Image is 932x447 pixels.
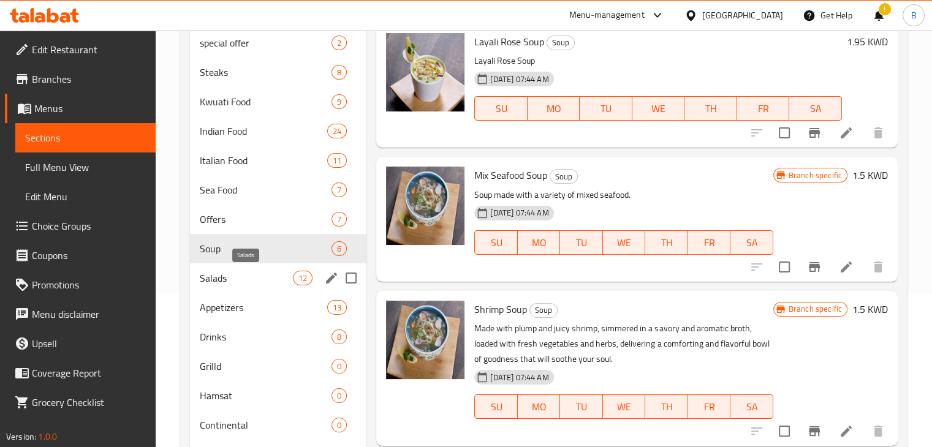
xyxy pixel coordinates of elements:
button: SA [730,394,773,419]
span: Drinks [200,329,332,344]
div: Sea Food7 [190,175,367,205]
button: TU [560,230,603,255]
div: items [332,388,347,403]
span: WE [608,398,641,416]
a: Edit menu item [839,260,854,274]
span: Select to update [771,418,797,444]
div: Soup [547,36,575,50]
button: edit [322,269,341,287]
div: Steaks8 [190,58,367,87]
button: TU [560,394,603,419]
a: Edit menu item [839,126,854,140]
div: Grilld0 [190,351,367,381]
div: Salads12edit [190,263,367,293]
div: Hamsat [200,388,332,403]
h6: 1.95 KWD [847,33,888,50]
span: SU [480,234,512,252]
a: Upsell [5,329,156,358]
div: Offers7 [190,205,367,234]
button: Branch-specific-item [800,118,829,148]
span: 12 [294,272,312,284]
span: Full Menu View [25,160,146,175]
span: MO [523,234,556,252]
button: FR [688,230,731,255]
span: Branches [32,72,146,86]
a: Promotions [5,270,156,299]
span: Version: [6,429,36,445]
span: Edit Restaurant [32,42,146,57]
span: Choice Groups [32,219,146,233]
a: Menus [5,94,156,123]
span: Sea Food [200,182,332,197]
div: items [327,153,347,168]
div: items [332,212,347,227]
div: Continental [200,418,332,432]
a: Full Menu View [15,152,156,182]
div: Italian Food11 [190,146,367,175]
span: 6 [332,243,346,255]
span: [DATE] 07:44 AM [485,372,553,383]
button: delete [863,416,893,446]
span: Soup [550,170,577,184]
span: special offer [200,36,332,50]
span: TH [650,234,683,252]
div: items [332,329,347,344]
img: Layali Rose Soup [386,33,464,111]
a: Sections [15,123,156,152]
span: MO [532,100,575,118]
div: Continental0 [190,410,367,440]
span: Select to update [771,254,797,280]
button: TH [684,96,737,121]
a: Choice Groups [5,211,156,241]
button: SA [730,230,773,255]
span: 24 [328,126,346,137]
button: SU [474,230,517,255]
span: Coupons [32,248,146,263]
span: SA [735,234,768,252]
span: Appetizers [200,300,328,315]
button: MO [518,394,561,419]
span: Sections [25,130,146,145]
div: Appetizers13 [190,293,367,322]
div: Soup6 [190,234,367,263]
div: items [327,124,347,138]
span: 7 [332,184,346,196]
a: Edit menu item [839,424,854,438]
a: Branches [5,64,156,94]
a: Menu disclaimer [5,299,156,329]
p: Made with plump and juicy shrimp, simmered in a savory and aromatic broth, loaded with fresh vege... [474,321,773,367]
span: Soup [200,241,332,256]
span: B [911,9,916,22]
button: WE [603,394,646,419]
h6: 1.5 KWD [852,301,888,318]
div: items [332,36,347,50]
button: WE [603,230,646,255]
span: SA [794,100,837,118]
button: FR [688,394,731,419]
div: Hamsat0 [190,381,367,410]
button: SU [474,394,517,419]
span: Italian Food [200,153,328,168]
span: Edit Menu [25,189,146,204]
button: TH [645,394,688,419]
span: Grilld [200,359,332,374]
span: SA [735,398,768,416]
a: Edit Restaurant [5,35,156,64]
span: Grocery Checklist [32,395,146,410]
span: WE [637,100,680,118]
span: 11 [328,155,346,167]
div: Indian Food24 [190,116,367,146]
img: Shrimp Soup [386,301,464,379]
button: delete [863,252,893,282]
span: Mix Seafood Soup [474,166,547,184]
span: 9 [332,96,346,108]
div: Soup [550,169,578,184]
button: TU [580,96,632,121]
button: TH [645,230,688,255]
div: Menu-management [569,8,645,23]
img: Mix Seafood Soup [386,167,464,245]
button: SA [789,96,842,121]
span: Steaks [200,65,332,80]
